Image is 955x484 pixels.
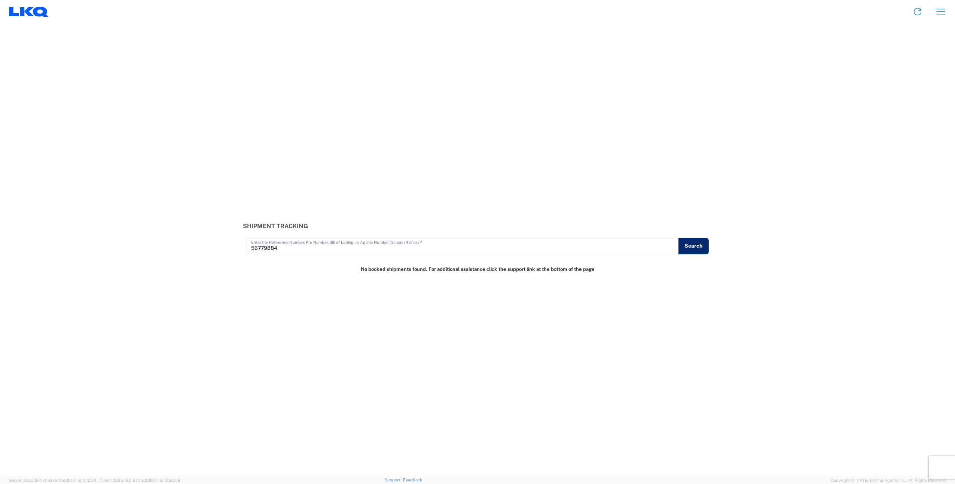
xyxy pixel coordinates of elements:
a: Feedback [403,478,422,482]
div: No booked shipments found. For additional assistance click the support link at the bottom of the ... [239,262,716,277]
span: Client: 2025.18.0-27d3021 [100,478,180,483]
span: Server: 2025.18.0-d1e9a510831 [9,478,96,483]
h3: Shipment Tracking [243,223,713,230]
span: Copyright © [DATE]-[DATE] Agistix Inc., All Rights Reserved [831,477,946,484]
button: Search [678,238,709,254]
span: [DATE] 11:12:30 [68,478,96,483]
a: Support [385,478,403,482]
span: [DATE] 10:20:09 [150,478,180,483]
